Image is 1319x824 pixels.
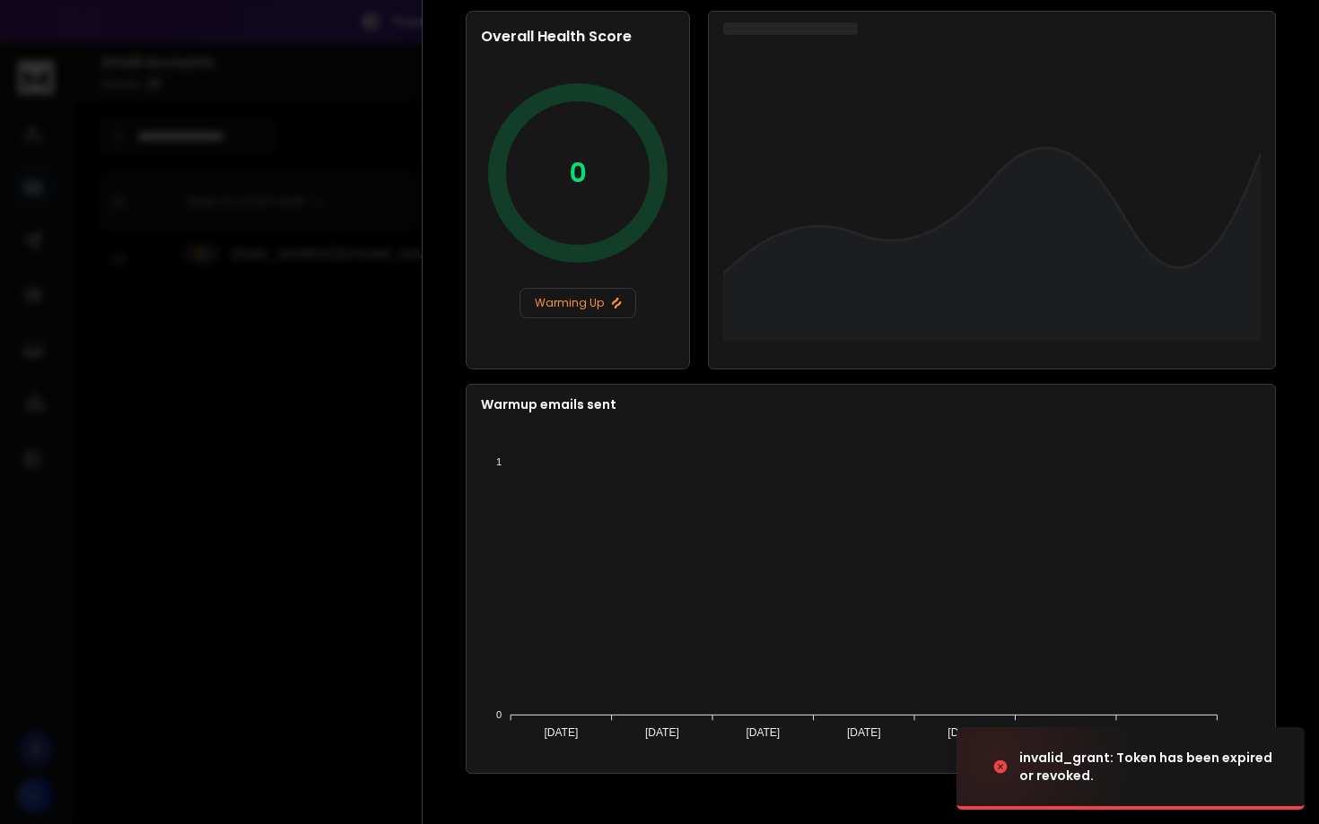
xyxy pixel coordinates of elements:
[847,726,881,739] tspan: [DATE]
[496,456,502,467] tspan: 1
[746,726,780,739] tspan: [DATE]
[1019,749,1283,785] div: invalid_grant: Token has been expired or revoked.
[956,718,1136,815] img: image
[481,26,675,48] h2: Overall Health Score
[569,157,587,189] p: 0
[544,726,578,739] tspan: [DATE]
[481,395,1261,413] p: Warmup emails sent
[645,726,679,739] tspan: [DATE]
[496,709,502,720] tspan: 0
[528,296,628,310] p: Warming Up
